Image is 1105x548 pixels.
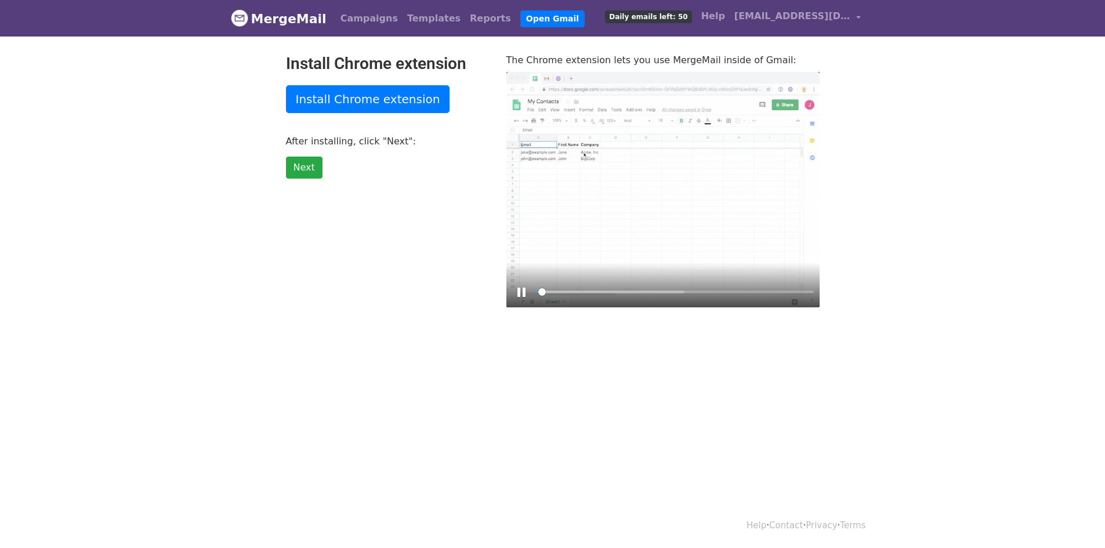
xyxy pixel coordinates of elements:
span: [EMAIL_ADDRESS][DOMAIN_NAME] [734,9,850,23]
a: MergeMail [231,6,327,31]
h2: Install Chrome extension [286,54,489,74]
a: Install Chrome extension [286,85,450,113]
a: Help [697,5,730,28]
a: Privacy [806,520,837,531]
span: Daily emails left: 50 [605,10,691,23]
a: Templates [403,7,465,30]
a: Contact [769,520,803,531]
a: Terms [840,520,865,531]
a: Help [747,520,766,531]
a: Reports [465,7,516,30]
button: Play [512,283,531,302]
p: The Chrome extension lets you use MergeMail inside of Gmail: [506,54,820,66]
a: Open Gmail [520,10,585,27]
input: Seek [537,286,814,297]
p: After installing, click "Next": [286,135,489,147]
img: MergeMail logo [231,9,248,27]
a: Campaigns [336,7,403,30]
a: Next [286,157,323,179]
a: [EMAIL_ADDRESS][DOMAIN_NAME] [730,5,865,32]
a: Daily emails left: 50 [600,5,696,28]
